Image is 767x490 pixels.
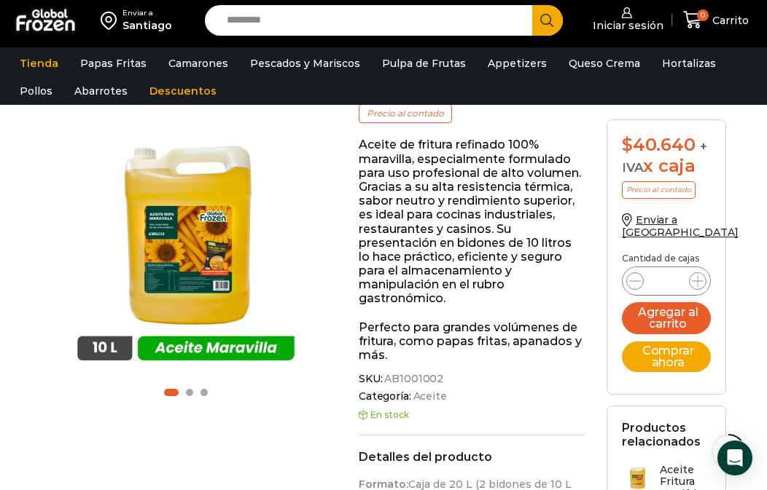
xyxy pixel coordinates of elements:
[655,50,723,77] a: Hortalizas
[532,5,563,36] button: Search button
[717,440,752,475] div: Open Intercom Messenger
[622,134,633,155] span: $
[359,104,452,123] p: Precio al contado
[359,138,585,305] p: Aceite de fritura refinado 100% maravilla, especialmente formulado para uso profesional de alto v...
[561,50,647,77] a: Queso Crema
[622,135,711,177] div: x caja
[243,50,367,77] a: Pescados y Mariscos
[142,77,224,105] a: Descuentos
[164,389,179,396] span: Go to slide 1
[622,181,696,199] p: Precio al contado
[622,134,695,155] bdi: 40.640
[622,302,711,334] button: Agregar al carrito
[200,389,208,396] span: Go to slide 3
[622,341,711,372] button: Comprar ahora
[382,373,443,385] span: AB1001002
[680,3,752,37] a: 0 Carrito
[359,320,585,363] p: Perfecto para grandes volúmenes de fritura, como papas fritas, apanados y más.
[186,389,193,396] span: Go to slide 2
[622,139,707,175] span: + IVA
[359,390,585,403] span: Categoría:
[622,253,711,264] p: Cantidad de cajas
[122,8,172,18] div: Enviar a
[622,213,739,239] a: Enviar a [GEOGRAPHIC_DATA]
[653,271,680,291] input: Product quantity
[622,421,711,448] h2: Productos relacionados
[101,8,122,33] img: address-field-icon.svg
[709,13,749,28] span: Carrito
[411,390,447,403] a: Aceite
[12,50,66,77] a: Tienda
[12,77,60,105] a: Pollos
[122,18,172,33] div: Santiago
[73,50,154,77] a: Papas Fritas
[67,77,135,105] a: Abarrotes
[161,50,235,77] a: Camarones
[359,450,585,464] h2: Detalles del producto
[359,373,585,385] span: SKU:
[589,18,663,33] span: Iniciar sesión
[359,410,585,420] p: En stock
[375,50,473,77] a: Pulpa de Frutas
[697,9,709,21] span: 0
[480,50,554,77] a: Appetizers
